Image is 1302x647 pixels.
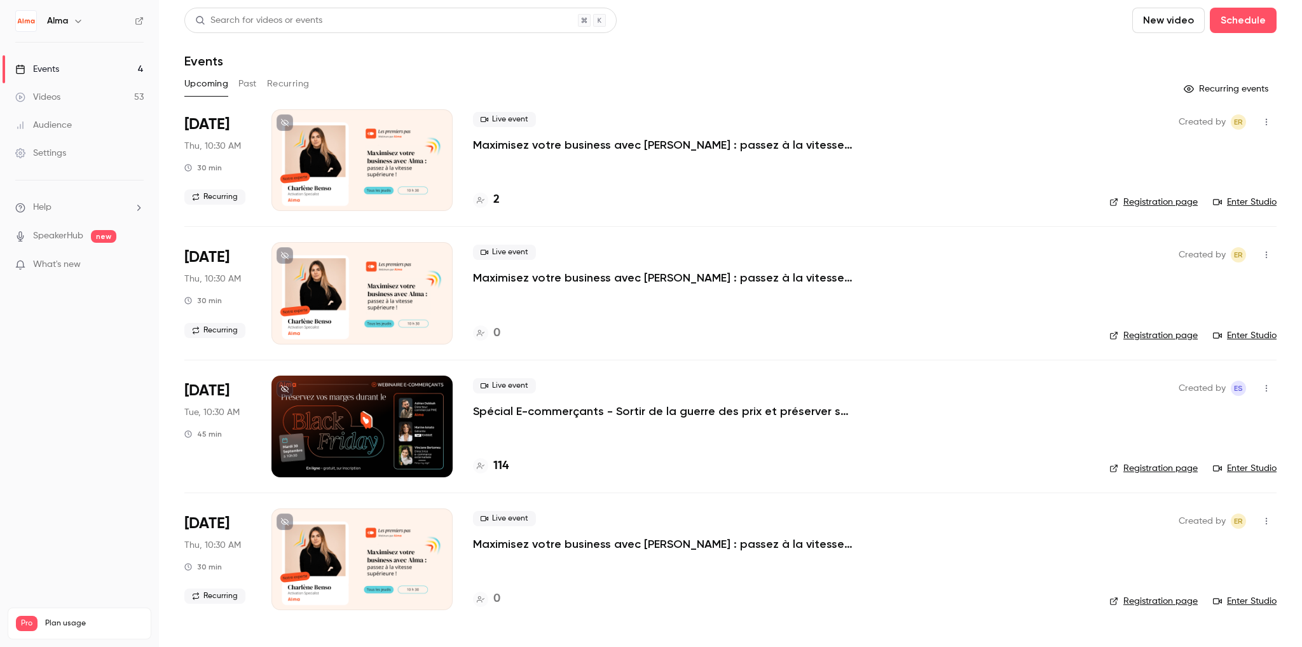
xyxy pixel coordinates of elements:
h4: 2 [493,191,500,208]
span: Eric ROMER [1231,247,1246,262]
span: ER [1234,514,1243,529]
div: Settings [15,147,66,160]
a: Registration page [1109,329,1198,342]
div: Search for videos or events [195,14,322,27]
img: Alma [16,11,36,31]
a: Enter Studio [1213,462,1277,475]
div: Sep 18 Thu, 10:30 AM (Europe/Paris) [184,109,251,211]
span: [DATE] [184,114,230,135]
div: Audience [15,119,72,132]
span: ER [1234,114,1243,130]
span: Live event [473,112,536,127]
span: Eric ROMER [1231,514,1246,529]
span: Recurring [184,323,245,338]
button: Upcoming [184,74,228,94]
span: Evan SAIDI [1231,381,1246,396]
h4: 114 [493,458,509,475]
a: Registration page [1109,196,1198,208]
span: Created by [1179,514,1226,529]
iframe: Noticeable Trigger [128,259,144,271]
span: [DATE] [184,514,230,534]
span: Thu, 10:30 AM [184,140,241,153]
div: Sep 30 Tue, 10:30 AM (Europe/Paris) [184,376,251,477]
div: 30 min [184,296,222,306]
div: 45 min [184,429,222,439]
div: 30 min [184,562,222,572]
span: [DATE] [184,247,230,268]
span: Live event [473,245,536,260]
span: Help [33,201,51,214]
span: Tue, 10:30 AM [184,406,240,419]
span: [DATE] [184,381,230,401]
div: Sep 25 Thu, 10:30 AM (Europe/Paris) [184,242,251,344]
h4: 0 [493,325,500,342]
span: What's new [33,258,81,271]
a: Registration page [1109,462,1198,475]
h6: Alma [47,15,68,27]
span: Created by [1179,114,1226,130]
span: Thu, 10:30 AM [184,273,241,285]
button: Recurring events [1178,79,1277,99]
a: 2 [473,191,500,208]
a: Enter Studio [1213,196,1277,208]
span: Recurring [184,189,245,205]
span: Pro [16,616,38,631]
a: Enter Studio [1213,595,1277,608]
button: New video [1132,8,1205,33]
span: Thu, 10:30 AM [184,539,241,552]
span: Recurring [184,589,245,604]
span: ER [1234,247,1243,262]
a: 0 [473,590,500,608]
a: Spécial E-commerçants - Sortir de la guerre des prix et préserver ses marges pendant [DATE][DATE] [473,404,854,419]
button: Schedule [1210,8,1277,33]
a: SpeakerHub [33,229,83,243]
a: Maximisez votre business avec [PERSON_NAME] : passez à la vitesse supérieure ! [473,137,854,153]
div: Oct 2 Thu, 10:30 AM (Europe/Paris) [184,508,251,610]
div: Events [15,63,59,76]
div: Videos [15,91,60,104]
h1: Events [184,53,223,69]
a: Registration page [1109,595,1198,608]
span: Plan usage [45,618,143,629]
span: Live event [473,511,536,526]
span: Created by [1179,247,1226,262]
h4: 0 [493,590,500,608]
a: Enter Studio [1213,329,1277,342]
button: Past [238,74,257,94]
button: Recurring [267,74,310,94]
span: ES [1234,381,1243,396]
a: Maximisez votre business avec [PERSON_NAME] : passez à la vitesse supérieure ! [473,536,854,552]
a: 0 [473,325,500,342]
li: help-dropdown-opener [15,201,144,214]
a: 114 [473,458,509,475]
span: new [91,230,116,243]
span: Eric ROMER [1231,114,1246,130]
div: 30 min [184,163,222,173]
span: Created by [1179,381,1226,396]
a: Maximisez votre business avec [PERSON_NAME] : passez à la vitesse supérieure ! [473,270,854,285]
span: Live event [473,378,536,393]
